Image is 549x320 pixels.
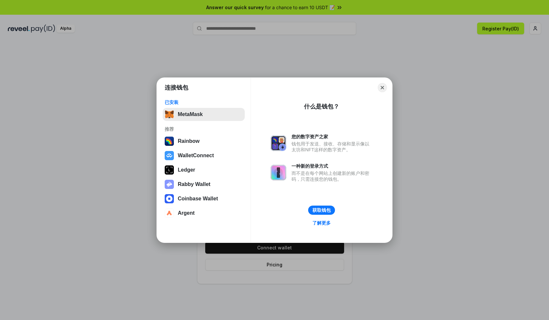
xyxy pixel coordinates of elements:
[178,111,203,117] div: MetaMask
[291,170,373,182] div: 而不是在每个网站上创建新的账户和密码，只需连接您的钱包。
[291,134,373,140] div: 您的数字资产之家
[163,192,245,205] button: Coinbase Wallet
[312,207,331,213] div: 获取钱包
[165,84,188,92] h1: 连接钱包
[165,137,174,146] img: svg+xml,%3Csvg%20width%3D%22120%22%20height%3D%22120%22%20viewBox%3D%220%200%20120%20120%22%20fil...
[178,167,195,173] div: Ledger
[163,135,245,148] button: Rainbow
[378,83,387,92] button: Close
[165,194,174,203] img: svg+xml,%3Csvg%20width%3D%2228%22%20height%3D%2228%22%20viewBox%3D%220%200%2028%2028%22%20fill%3D...
[163,163,245,177] button: Ledger
[178,210,195,216] div: Argent
[165,151,174,160] img: svg+xml,%3Csvg%20width%3D%2228%22%20height%3D%2228%22%20viewBox%3D%220%200%2028%2028%22%20fill%3D...
[165,209,174,218] img: svg+xml,%3Csvg%20width%3D%2228%22%20height%3D%2228%22%20viewBox%3D%220%200%2028%2028%22%20fill%3D...
[163,108,245,121] button: MetaMask
[178,153,214,159] div: WalletConnect
[165,99,243,105] div: 已安装
[178,196,218,202] div: Coinbase Wallet
[304,103,339,110] div: 什么是钱包？
[312,220,331,226] div: 了解更多
[178,138,200,144] div: Rainbow
[291,163,373,169] div: 一种新的登录方式
[165,110,174,119] img: svg+xml,%3Csvg%20fill%3D%22none%22%20height%3D%2233%22%20viewBox%3D%220%200%2035%2033%22%20width%...
[163,149,245,162] button: WalletConnect
[178,181,210,187] div: Rabby Wallet
[163,178,245,191] button: Rabby Wallet
[165,126,243,132] div: 推荐
[308,206,335,215] button: 获取钱包
[165,165,174,175] img: svg+xml,%3Csvg%20xmlns%3D%22http%3A%2F%2Fwww.w3.org%2F2000%2Fsvg%22%20width%3D%2228%22%20height%3...
[291,141,373,153] div: 钱包用于发送、接收、存储和显示像以太坊和NFT这样的数字资产。
[308,219,335,227] a: 了解更多
[163,207,245,220] button: Argent
[271,165,286,180] img: svg+xml,%3Csvg%20xmlns%3D%22http%3A%2F%2Fwww.w3.org%2F2000%2Fsvg%22%20fill%3D%22none%22%20viewBox...
[271,135,286,151] img: svg+xml,%3Csvg%20xmlns%3D%22http%3A%2F%2Fwww.w3.org%2F2000%2Fsvg%22%20fill%3D%22none%22%20viewBox...
[165,180,174,189] img: svg+xml,%3Csvg%20xmlns%3D%22http%3A%2F%2Fwww.w3.org%2F2000%2Fsvg%22%20fill%3D%22none%22%20viewBox...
